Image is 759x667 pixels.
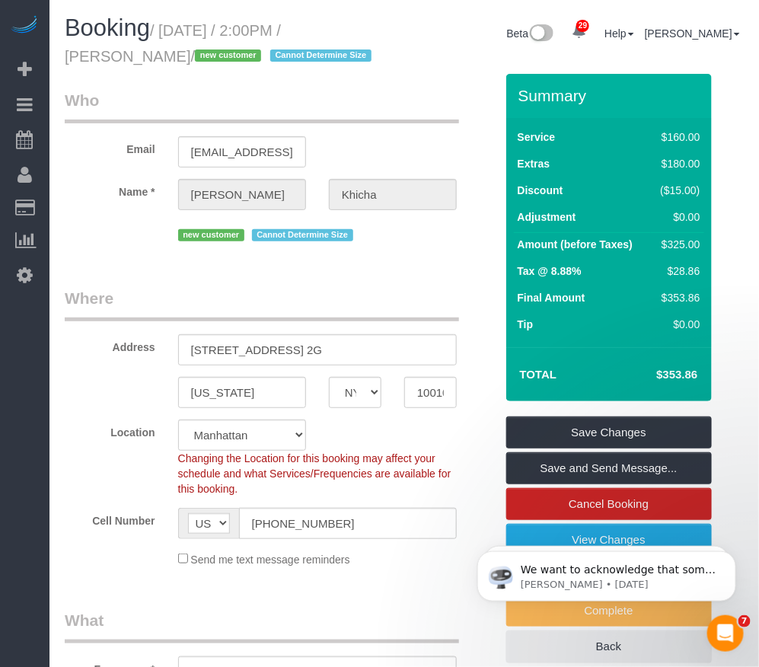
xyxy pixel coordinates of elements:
[655,183,700,198] div: ($15.00)
[506,630,712,662] a: Back
[655,317,700,332] div: $0.00
[65,287,459,321] legend: Where
[518,317,534,332] label: Tip
[518,237,633,252] label: Amount (before Taxes)
[178,179,306,210] input: First Name
[178,452,451,495] span: Changing the Location for this booking may affect your schedule and what Services/Frequencies are...
[65,14,150,41] span: Booking
[65,22,376,65] small: / [DATE] / 2:00PM / [PERSON_NAME]
[518,156,550,171] label: Extras
[655,290,700,305] div: $353.86
[404,377,457,408] input: Zip Code
[518,263,582,279] label: Tax @ 8.88%
[564,15,594,49] a: 29
[604,27,634,40] a: Help
[611,369,697,381] h4: $353.86
[65,609,459,643] legend: What
[518,209,576,225] label: Adjustment
[178,136,306,168] input: Email
[65,89,459,123] legend: Who
[178,377,306,408] input: City
[195,49,261,62] span: new customer
[53,420,167,440] label: Location
[528,24,553,44] img: New interface
[645,27,740,40] a: [PERSON_NAME]
[655,237,700,252] div: $325.00
[738,615,751,627] span: 7
[576,20,589,32] span: 29
[454,519,759,626] iframe: Intercom notifications message
[506,488,712,520] a: Cancel Booking
[191,48,376,65] span: /
[655,129,700,145] div: $160.00
[507,27,554,40] a: Beta
[655,209,700,225] div: $0.00
[520,368,557,381] strong: Total
[506,416,712,448] a: Save Changes
[518,87,704,104] h3: Summary
[270,49,372,62] span: Cannot Determine Size
[178,229,244,241] span: new customer
[518,290,585,305] label: Final Amount
[53,508,167,528] label: Cell Number
[66,59,263,72] p: Message from Ellie, sent 3d ago
[707,615,744,652] iframe: Intercom live chat
[329,179,457,210] input: Last Name
[252,229,353,241] span: Cannot Determine Size
[655,156,700,171] div: $180.00
[53,334,167,355] label: Address
[190,554,349,566] span: Send me text message reminders
[506,452,712,484] a: Save and Send Message...
[239,508,457,539] input: Cell Number
[655,263,700,279] div: $28.86
[9,15,40,37] img: Automaid Logo
[66,44,262,253] span: We want to acknowledge that some users may be experiencing lag or slower performance in our softw...
[518,129,556,145] label: Service
[53,136,167,157] label: Email
[518,183,563,198] label: Discount
[53,179,167,199] label: Name *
